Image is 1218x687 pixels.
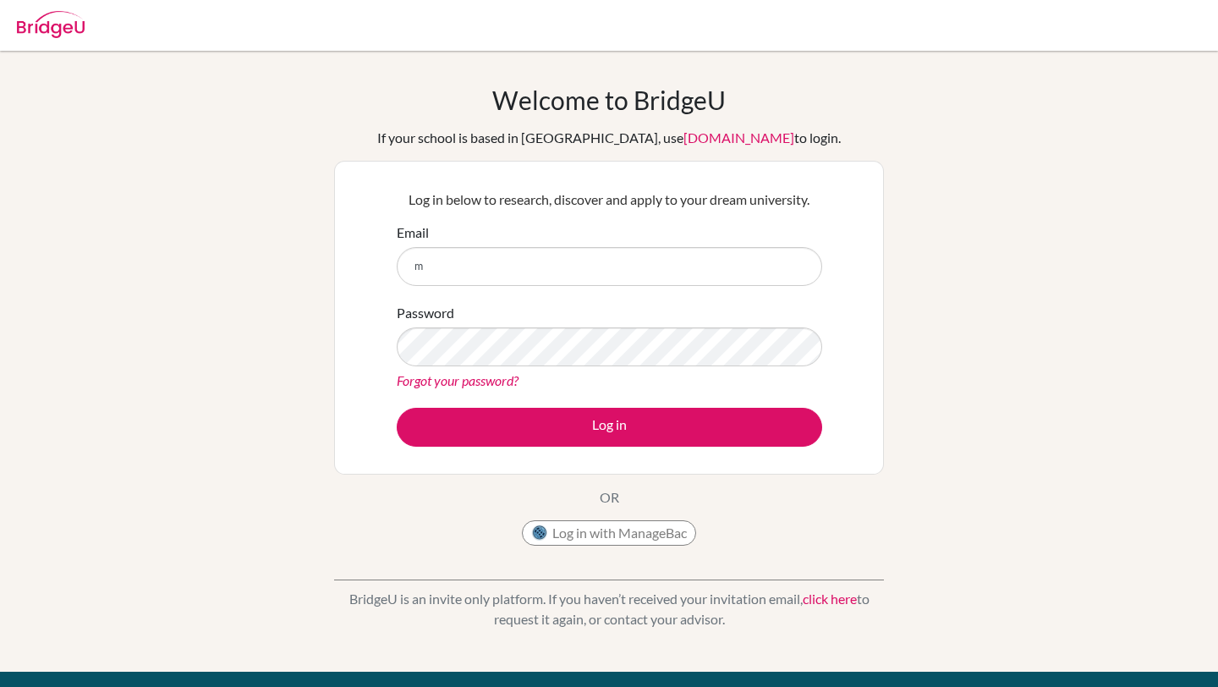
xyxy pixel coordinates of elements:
[683,129,794,146] a: [DOMAIN_NAME]
[377,128,841,148] div: If your school is based in [GEOGRAPHIC_DATA], use to login.
[17,11,85,38] img: Bridge-U
[397,303,454,323] label: Password
[397,408,822,447] button: Log in
[334,589,884,629] p: BridgeU is an invite only platform. If you haven’t received your invitation email, to request it ...
[803,591,857,607] a: click here
[492,85,726,115] h1: Welcome to BridgeU
[397,223,429,243] label: Email
[600,487,619,508] p: OR
[397,372,518,388] a: Forgot your password?
[522,520,696,546] button: Log in with ManageBac
[397,190,822,210] p: Log in below to research, discover and apply to your dream university.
